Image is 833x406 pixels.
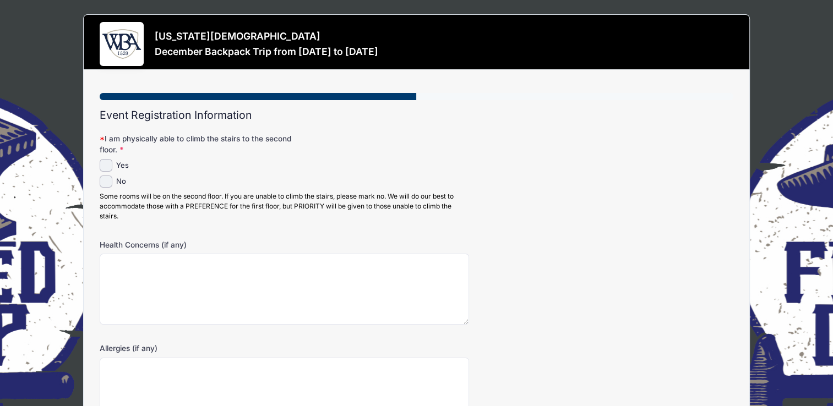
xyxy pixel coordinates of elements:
label: No [116,176,126,187]
h3: December Backpack Trip from [DATE] to [DATE] [155,46,378,57]
div: Some rooms will be on the second floor. If you are unable to climb the stairs, please mark no. We... [100,191,469,221]
label: Health Concerns (if any) [100,239,311,250]
label: I am physically able to climb the stairs to the second floor. [100,133,311,156]
label: Allergies (if any) [100,343,311,354]
label: Yes [116,160,129,171]
h2: Event Registration Information [100,109,733,122]
h3: [US_STATE][DEMOGRAPHIC_DATA] [155,30,378,42]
